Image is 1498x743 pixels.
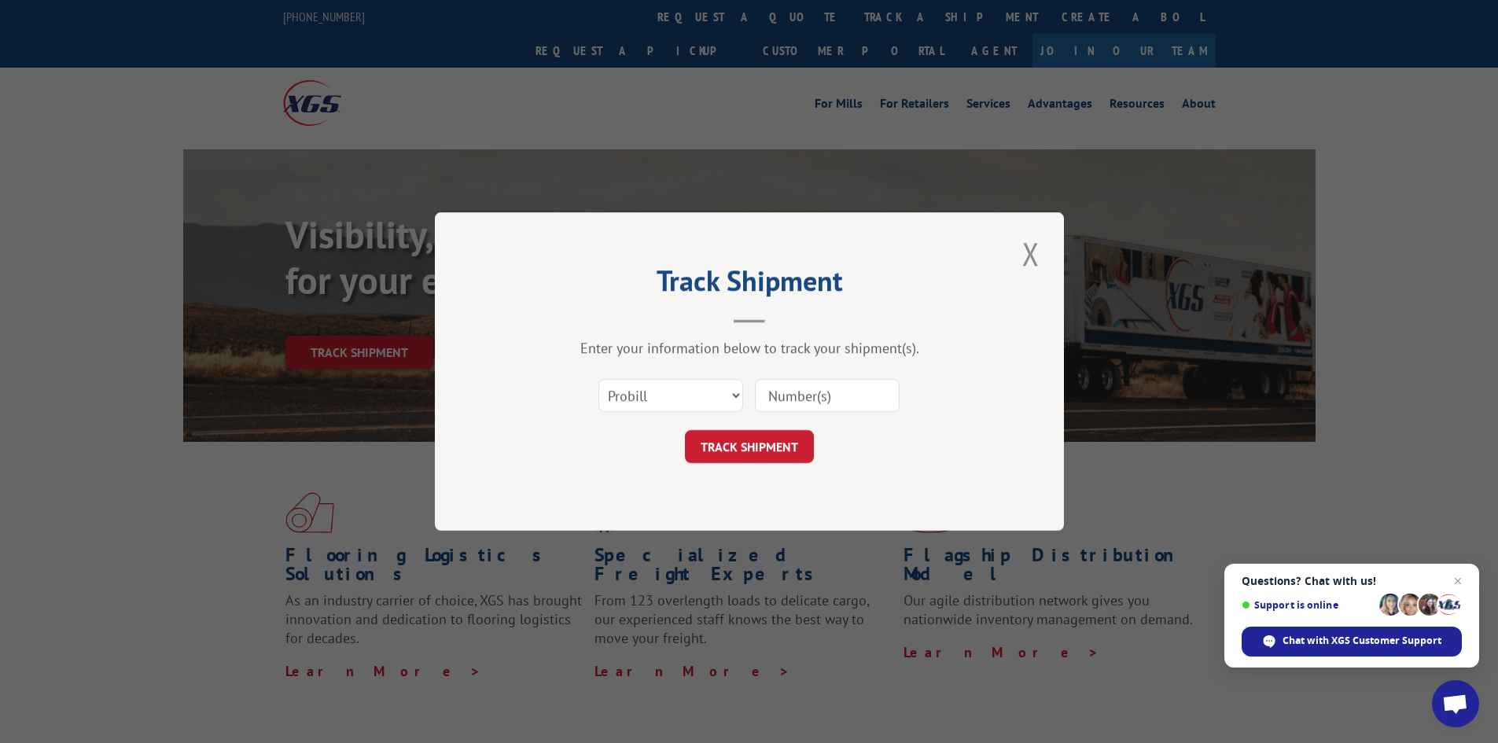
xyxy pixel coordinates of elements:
[1242,599,1374,611] span: Support is online
[685,430,814,463] button: TRACK SHIPMENT
[513,270,985,300] h2: Track Shipment
[1242,627,1462,657] span: Chat with XGS Customer Support
[513,339,985,357] div: Enter your information below to track your shipment(s).
[1432,680,1479,727] a: Open chat
[1242,575,1462,587] span: Questions? Chat with us!
[1018,232,1044,275] button: Close modal
[1283,634,1441,648] span: Chat with XGS Customer Support
[755,379,900,412] input: Number(s)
